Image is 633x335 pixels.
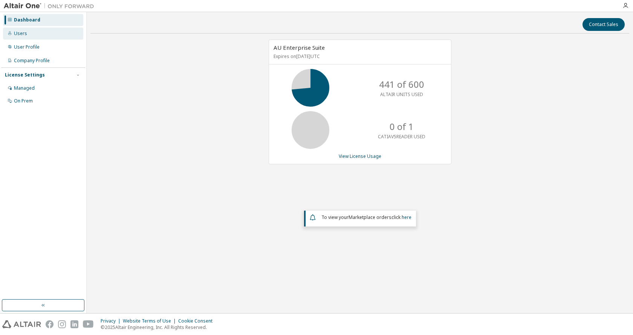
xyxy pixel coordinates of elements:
[379,78,424,91] p: 441 of 600
[583,18,625,31] button: Contact Sales
[321,214,411,220] span: To view your click
[5,72,45,78] div: License Settings
[14,17,40,23] div: Dashboard
[339,153,381,159] a: View License Usage
[14,85,35,91] div: Managed
[402,214,411,220] a: here
[123,318,178,324] div: Website Terms of Use
[380,91,423,98] p: ALTAIR UNITS USED
[378,133,425,140] p: CATIAV5READER USED
[349,214,391,220] em: Marketplace orders
[14,44,40,50] div: User Profile
[83,320,94,328] img: youtube.svg
[14,98,33,104] div: On Prem
[14,31,27,37] div: Users
[274,44,325,51] span: AU Enterprise Suite
[101,324,217,330] p: © 2025 Altair Engineering, Inc. All Rights Reserved.
[101,318,123,324] div: Privacy
[14,58,50,64] div: Company Profile
[70,320,78,328] img: linkedin.svg
[2,320,41,328] img: altair_logo.svg
[390,120,414,133] p: 0 of 1
[274,53,445,60] p: Expires on [DATE] UTC
[58,320,66,328] img: instagram.svg
[46,320,54,328] img: facebook.svg
[4,2,98,10] img: Altair One
[178,318,217,324] div: Cookie Consent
